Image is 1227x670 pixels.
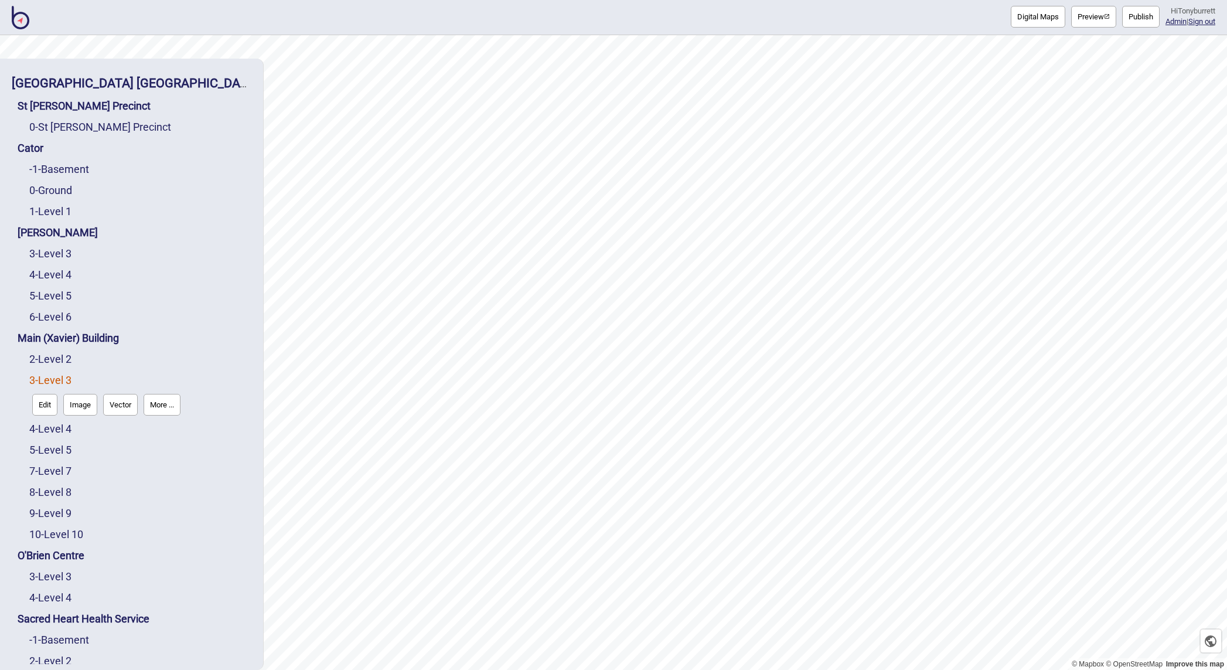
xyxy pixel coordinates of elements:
a: 0-Ground [29,184,72,196]
div: Level 9 [29,503,251,524]
div: Level 3 [29,370,251,419]
a: 4-Level 4 [29,423,71,435]
button: Vector [103,394,138,416]
a: Vector [100,391,141,419]
div: Basement [29,630,251,651]
div: Level 5 [29,285,251,307]
div: De Lacy [18,222,251,243]
img: BindiMaps CMS [12,6,29,29]
a: 7-Level 7 [29,465,71,477]
a: 0-St [PERSON_NAME] Precinct [29,121,171,133]
a: Previewpreview [1071,6,1116,28]
button: More ... [144,394,180,416]
a: 1-Level 1 [29,205,71,217]
div: Ground [29,180,251,201]
a: 3-Level 3 [29,247,71,260]
a: O'Brien Centre [18,549,84,562]
a: 2-Level 2 [29,353,71,365]
div: Level 4 [29,264,251,285]
a: Admin [1165,17,1187,26]
a: 5-Level 5 [29,290,71,302]
div: Level 10 [29,524,251,545]
a: St [PERSON_NAME] Precinct [18,100,151,112]
div: Main (Xavier) Building [18,328,251,349]
a: 6-Level 6 [29,311,71,323]
div: Cator [18,138,251,159]
div: Sacred Heart Health Service [18,608,251,630]
a: Sacred Heart Health Service [18,613,149,625]
a: Cator [18,142,43,154]
a: 8-Level 8 [29,486,71,498]
button: Sign out [1188,17,1215,26]
div: Level 8 [29,482,251,503]
a: 10-Level 10 [29,528,83,540]
div: Level 6 [29,307,251,328]
a: 3-Level 3 [29,570,71,583]
div: St Vincent's Precinct [18,96,251,117]
div: Level 7 [29,461,251,482]
button: Edit [32,394,57,416]
a: Edit [29,391,60,419]
img: preview [1104,13,1110,19]
div: Level 3 [29,243,251,264]
div: St Vincent's Precinct [29,117,251,138]
div: Level 4 [29,587,251,608]
a: 9-Level 9 [29,507,71,519]
div: St Vincent's Public Hospital Sydney [12,70,251,96]
div: Level 3 [29,566,251,587]
a: -1-Basement [29,163,89,175]
a: 2-Level 2 [29,655,71,667]
button: Publish [1122,6,1160,28]
div: Level 5 [29,440,251,461]
button: Image [63,394,97,416]
div: Level 1 [29,201,251,222]
a: 5-Level 5 [29,444,71,456]
div: O'Brien Centre [18,545,251,566]
a: 4-Level 4 [29,268,71,281]
a: [PERSON_NAME] [18,226,98,239]
div: Basement [29,159,251,180]
a: -1-Basement [29,634,89,646]
span: | [1165,17,1188,26]
a: 4-Level 4 [29,591,71,604]
div: Level 2 [29,349,251,370]
div: Level 4 [29,419,251,440]
a: Image [60,391,100,419]
div: Hi Tonyburrett [1165,6,1215,16]
a: More ... [141,391,183,419]
a: Mapbox [1072,660,1104,668]
a: OpenStreetMap [1106,660,1163,668]
button: Digital Maps [1011,6,1065,28]
a: Map feedback [1166,660,1224,668]
button: Preview [1071,6,1116,28]
a: 3-Level 3 [29,374,71,386]
a: [GEOGRAPHIC_DATA] [GEOGRAPHIC_DATA] [12,76,258,90]
a: Main (Xavier) Building [18,332,119,344]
